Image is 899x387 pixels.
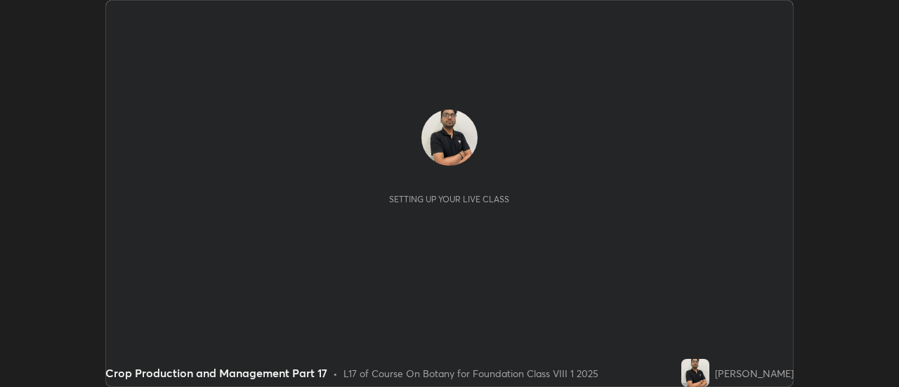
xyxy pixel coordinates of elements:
img: b2da9b2492c24f11b274d36eb37de468.jpg [421,110,478,166]
div: Setting up your live class [389,194,509,204]
div: Crop Production and Management Part 17 [105,365,327,381]
img: b2da9b2492c24f11b274d36eb37de468.jpg [681,359,709,387]
div: • [333,366,338,381]
div: [PERSON_NAME] [715,366,794,381]
div: L17 of Course On Botany for Foundation Class VIII 1 2025 [343,366,598,381]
